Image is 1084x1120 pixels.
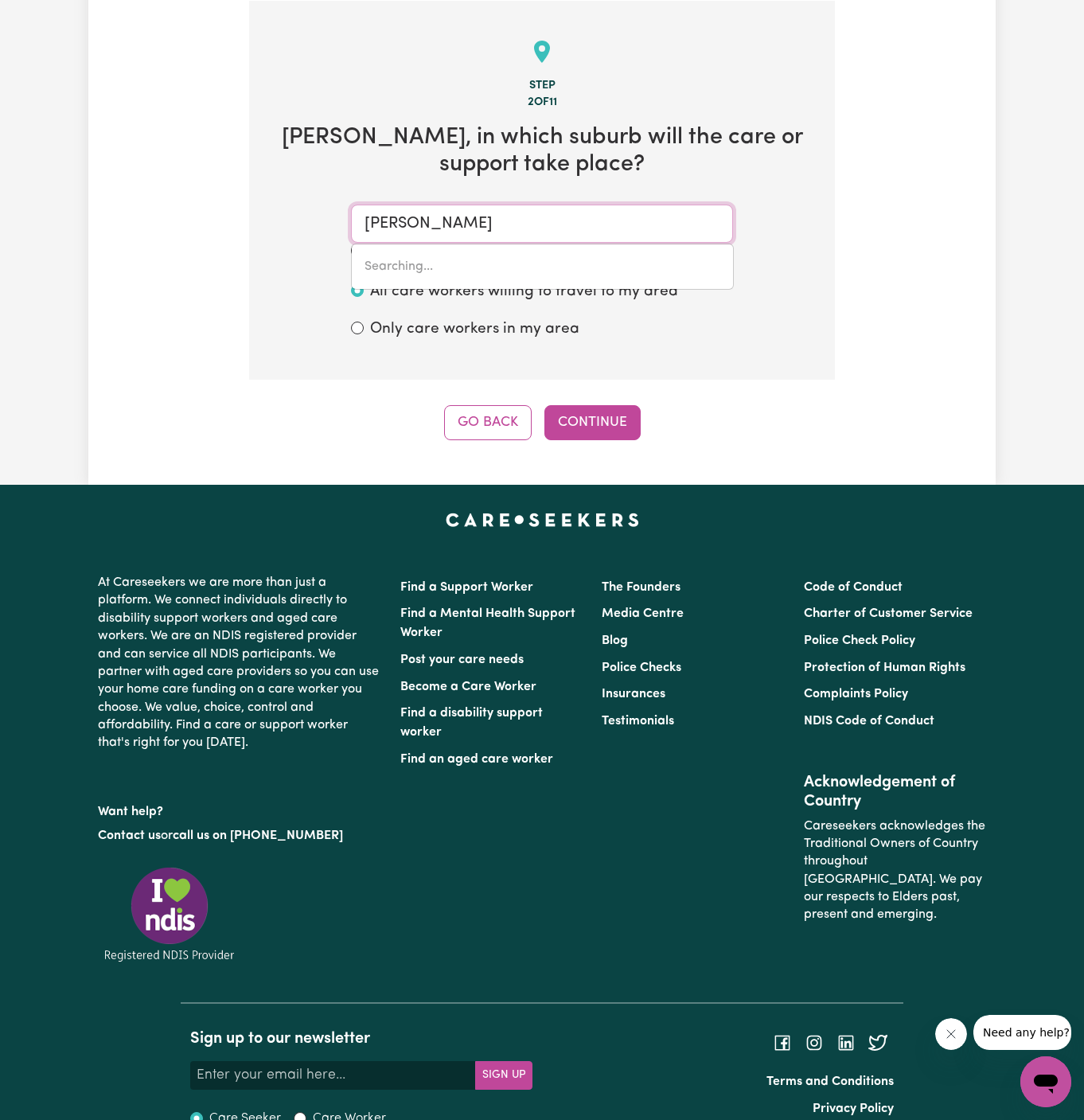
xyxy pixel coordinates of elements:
[190,1029,532,1048] h2: Sign up to our newsletter
[804,715,934,728] a: NDIS Code of Conduct
[98,864,241,964] img: Registered NDIS provider
[804,581,903,594] a: Code of Conduct
[400,681,536,693] a: Become a Care Worker
[190,1061,476,1090] input: Enter your email here...
[813,1102,894,1115] a: Privacy Policy
[602,634,628,647] a: Blog
[766,1075,894,1088] a: Terms and Conditions
[370,318,579,341] label: Only care workers in my area
[400,707,543,739] a: Find a disability support worker
[804,634,915,647] a: Police Check Policy
[400,581,533,594] a: Find a Support Worker
[351,205,733,243] input: Enter a suburb or postcode
[805,1036,824,1048] a: Follow Careseekers on Instagram
[173,829,343,842] a: call us on [PHONE_NUMBER]
[804,811,986,931] p: Careseekers acknowledges the Traditional Owners of Country throughout [GEOGRAPHIC_DATA]. We pay o...
[868,1036,887,1048] a: Follow Careseekers on Twitter
[602,607,684,620] a: Media Centre
[544,405,641,440] button: Continue
[400,753,553,766] a: Find an aged care worker
[275,77,809,95] div: Step
[836,1036,856,1048] a: Follow Careseekers on LinkedIn
[773,1036,792,1048] a: Follow Careseekers on Facebook
[444,405,532,440] button: Go Back
[370,281,678,304] label: All care workers willing to travel to my area
[804,688,908,700] a: Complaints Policy
[804,773,986,811] h2: Acknowledgement of Country
[98,829,161,842] a: Contact us
[351,244,734,290] div: menu-options
[602,661,681,674] a: Police Checks
[602,715,674,728] a: Testimonials
[602,688,665,700] a: Insurances
[275,94,809,111] div: 2 of 11
[400,607,575,639] a: Find a Mental Health Support Worker
[475,1061,532,1090] button: Subscribe
[973,1015,1071,1050] iframe: Message from company
[935,1018,967,1050] iframe: Close message
[400,654,524,666] a: Post your care needs
[446,513,639,526] a: Careseekers home page
[804,607,973,620] a: Charter of Customer Service
[275,124,809,179] h2: [PERSON_NAME] , in which suburb will the care or support take place?
[602,581,680,594] a: The Founders
[804,661,965,674] a: Protection of Human Rights
[98,821,381,851] p: or
[98,797,381,821] p: Want help?
[1020,1056,1071,1107] iframe: Button to launch messaging window
[98,568,381,759] p: At Careseekers we are more than just a platform. We connect individuals directly to disability su...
